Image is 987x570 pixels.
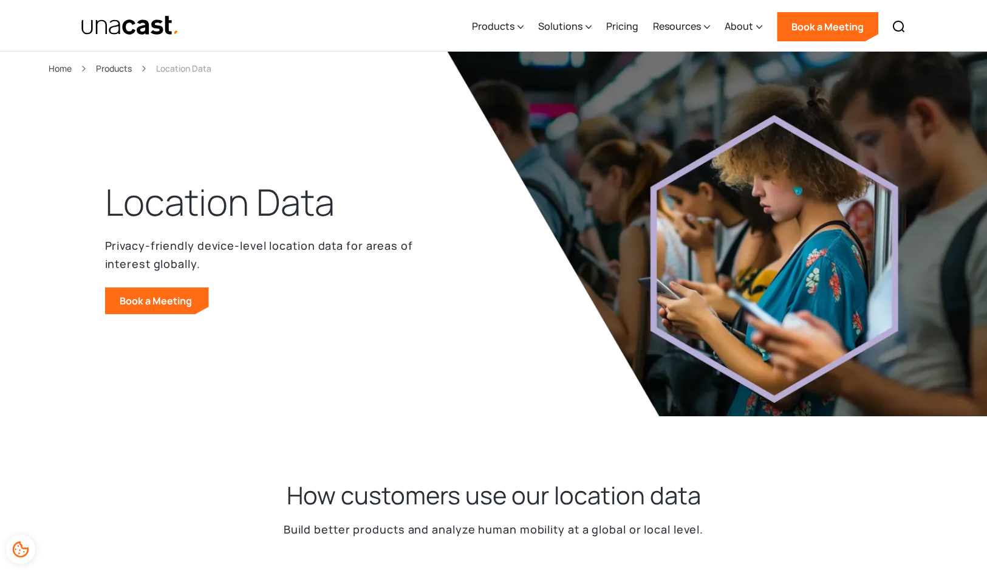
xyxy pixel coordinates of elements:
[725,19,753,33] div: About
[653,2,710,52] div: Resources
[284,521,703,538] p: Build better products and analyze human mobility at a global or local level.
[538,2,592,52] div: Solutions
[6,535,35,564] div: Cookie Preferences
[653,19,701,33] div: Resources
[105,236,421,273] p: Privacy-friendly device-level location data for areas of interest globally.
[105,287,209,314] a: Book a Meeting
[287,479,701,511] h2: How customers use our location data
[606,2,638,52] a: Pricing
[81,15,180,36] a: home
[472,2,524,52] div: Products
[472,19,514,33] div: Products
[156,61,211,75] div: Location Data
[49,61,72,75] a: Home
[81,15,180,36] img: Unacast text logo
[725,2,762,52] div: About
[538,19,582,33] div: Solutions
[96,61,132,75] a: Products
[777,12,878,41] a: Book a Meeting
[105,178,335,227] h1: Location Data
[892,19,906,34] img: Search icon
